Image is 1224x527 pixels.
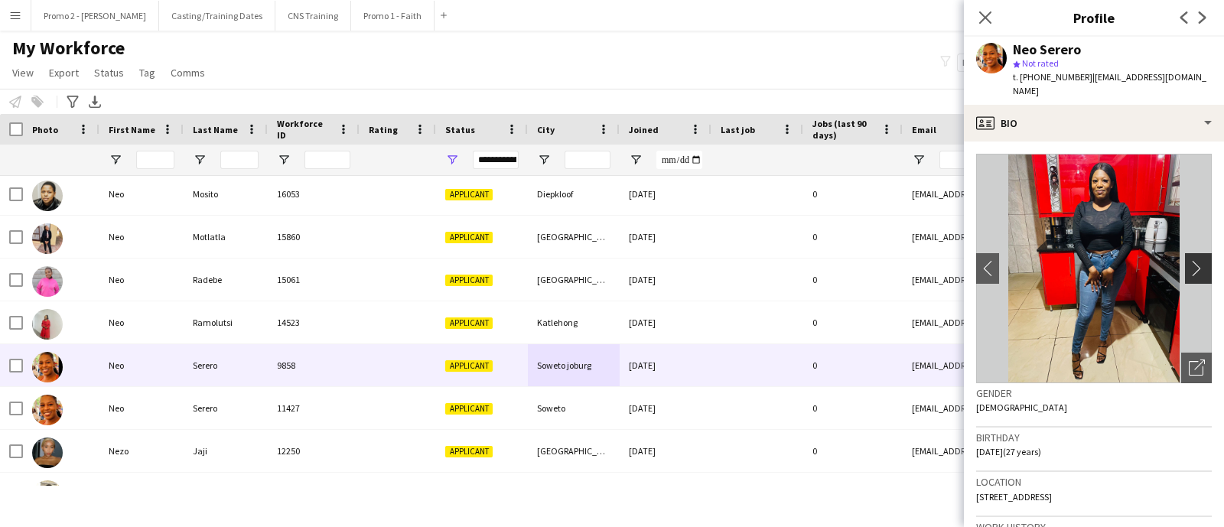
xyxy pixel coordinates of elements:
div: [EMAIL_ADDRESS][DOMAIN_NAME] [903,216,1209,258]
button: Promo 1 - Faith [351,1,435,31]
button: CNS Training [275,1,351,31]
div: KwaMashu [528,473,620,515]
input: Workforce ID Filter Input [304,151,350,169]
span: My Workforce [12,37,125,60]
span: [STREET_ADDRESS] [976,491,1052,503]
h3: Birthday [976,431,1212,444]
div: Soweto [528,387,620,429]
button: Everyone7,103 [957,54,1034,72]
div: Bio [964,105,1224,142]
div: [EMAIL_ADDRESS][DOMAIN_NAME] [903,301,1209,343]
span: t. [PHONE_NUMBER] [1013,71,1092,83]
span: Status [445,124,475,135]
div: Soweto joburg [528,344,620,386]
div: Cele [184,473,268,515]
span: View [12,66,34,80]
img: Neo Serero [32,395,63,425]
div: Jaji [184,430,268,472]
div: 11427 [268,387,360,429]
img: Neo Radebe [32,266,63,297]
img: Neo Mosito [32,181,63,211]
span: Applicant [445,232,493,243]
div: Mosito [184,173,268,215]
button: Open Filter Menu [193,153,207,167]
div: [DATE] [620,387,711,429]
div: [DATE] [620,473,711,515]
button: Promo 2 - [PERSON_NAME] [31,1,159,31]
span: [DATE] (27 years) [976,446,1041,457]
span: Rating [369,124,398,135]
input: First Name Filter Input [136,151,174,169]
a: Status [88,63,130,83]
div: Nhlalinenhle [99,473,184,515]
img: Crew avatar or photo [976,154,1212,383]
button: Open Filter Menu [277,153,291,167]
a: Export [43,63,85,83]
input: Email Filter Input [939,151,1200,169]
app-action-btn: Advanced filters [63,93,82,111]
div: Neo [99,301,184,343]
span: Status [94,66,124,80]
h3: Location [976,475,1212,489]
span: [DEMOGRAPHIC_DATA] [976,402,1067,413]
div: Serero [184,387,268,429]
div: 0 [803,473,903,515]
span: Applicant [445,360,493,372]
span: Joined [629,124,659,135]
div: 0 [803,173,903,215]
span: Jobs (last 90 days) [812,118,875,141]
div: [EMAIL_ADDRESS][DOMAIN_NAME] [903,473,1209,515]
div: Neo [99,344,184,386]
span: Applicant [445,189,493,200]
input: Joined Filter Input [656,151,702,169]
span: Photo [32,124,58,135]
span: Email [912,124,936,135]
div: Radebe [184,259,268,301]
button: Open Filter Menu [537,153,551,167]
span: Export [49,66,79,80]
span: Workforce ID [277,118,332,141]
div: [DATE] [620,430,711,472]
button: Open Filter Menu [109,153,122,167]
div: 14523 [268,301,360,343]
app-action-btn: Export XLSX [86,93,104,111]
div: Ramolutsi [184,301,268,343]
div: Diepkloof [528,173,620,215]
span: Applicant [445,317,493,329]
div: 0 [803,216,903,258]
div: 16053 [268,173,360,215]
div: Neo [99,173,184,215]
div: [GEOGRAPHIC_DATA] [528,259,620,301]
div: Neo [99,387,184,429]
input: Last Name Filter Input [220,151,259,169]
div: 15061 [268,259,360,301]
img: Neo Motlatla [32,223,63,254]
img: Neo Ramolutsi [32,309,63,340]
div: Serero [184,344,268,386]
span: Tag [139,66,155,80]
span: | [EMAIL_ADDRESS][DOMAIN_NAME] [1013,71,1206,96]
h3: Gender [976,386,1212,400]
span: Applicant [445,275,493,286]
div: Motlatla [184,216,268,258]
div: Open photos pop-in [1181,353,1212,383]
div: Nezo [99,430,184,472]
img: Nezo Jaji [32,438,63,468]
img: Nhlalinenhle Cele [32,480,63,511]
div: 0 [803,259,903,301]
div: 0 [803,344,903,386]
a: Comms [164,63,211,83]
span: Last Name [193,124,238,135]
div: [DATE] [620,173,711,215]
h3: Profile [964,8,1224,28]
button: Casting/Training Dates [159,1,275,31]
span: City [537,124,555,135]
div: 0 [803,430,903,472]
div: Katlehong [528,301,620,343]
div: Neo [99,216,184,258]
div: [EMAIL_ADDRESS][DOMAIN_NAME] [903,344,1209,386]
div: 0 [803,387,903,429]
div: 0 [803,301,903,343]
button: Open Filter Menu [445,153,459,167]
div: Neo [99,259,184,301]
